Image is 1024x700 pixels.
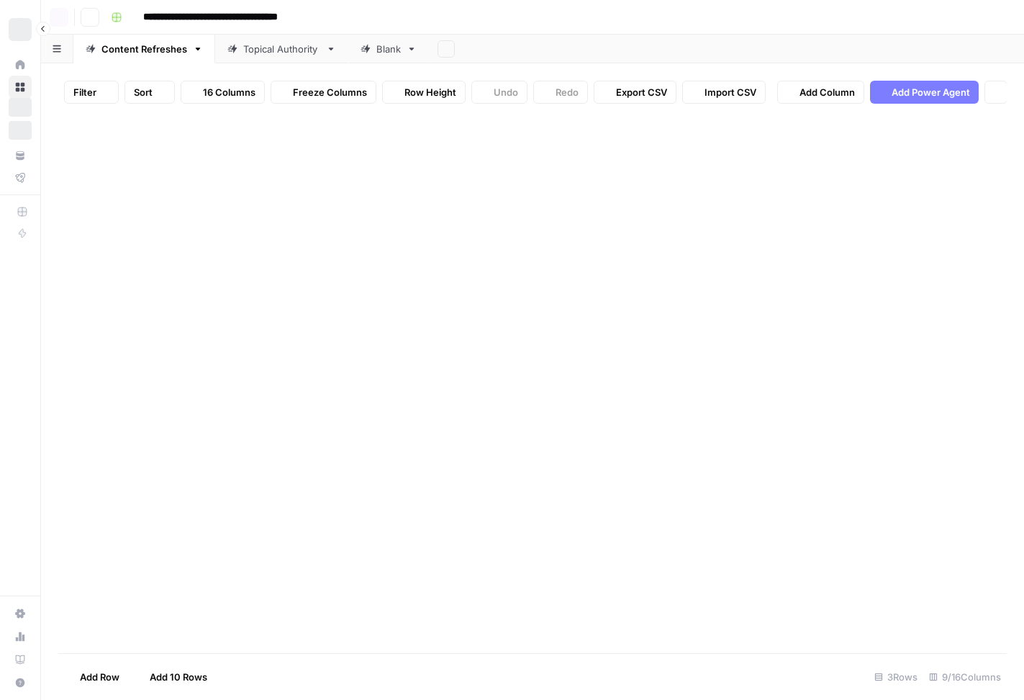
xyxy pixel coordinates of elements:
[533,81,588,104] button: Redo
[471,81,527,104] button: Undo
[9,166,32,189] a: Flightpath
[9,671,32,694] button: Help + Support
[376,42,401,56] div: Blank
[594,81,676,104] button: Export CSV
[80,670,119,684] span: Add Row
[64,81,119,104] button: Filter
[616,85,667,99] span: Export CSV
[869,665,923,688] div: 3 Rows
[73,85,96,99] span: Filter
[556,85,579,99] span: Redo
[682,81,766,104] button: Import CSV
[799,85,855,99] span: Add Column
[150,670,207,684] span: Add 10 Rows
[293,85,367,99] span: Freeze Columns
[9,76,32,99] a: Browse
[9,625,32,648] a: Usage
[404,85,456,99] span: Row Height
[494,85,518,99] span: Undo
[243,42,320,56] div: Topical Authority
[923,665,1007,688] div: 9/16 Columns
[9,648,32,671] a: Learning Hub
[181,81,265,104] button: 16 Columns
[215,35,348,63] a: Topical Authority
[704,85,756,99] span: Import CSV
[73,35,215,63] a: Content Refreshes
[271,81,376,104] button: Freeze Columns
[348,35,429,63] a: Blank
[870,81,979,104] button: Add Power Agent
[9,602,32,625] a: Settings
[777,81,864,104] button: Add Column
[382,81,466,104] button: Row Height
[124,81,175,104] button: Sort
[128,665,216,688] button: Add 10 Rows
[58,665,128,688] button: Add Row
[9,53,32,76] a: Home
[892,85,970,99] span: Add Power Agent
[101,42,187,56] div: Content Refreshes
[9,144,32,167] a: Your Data
[203,85,255,99] span: 16 Columns
[134,85,153,99] span: Sort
